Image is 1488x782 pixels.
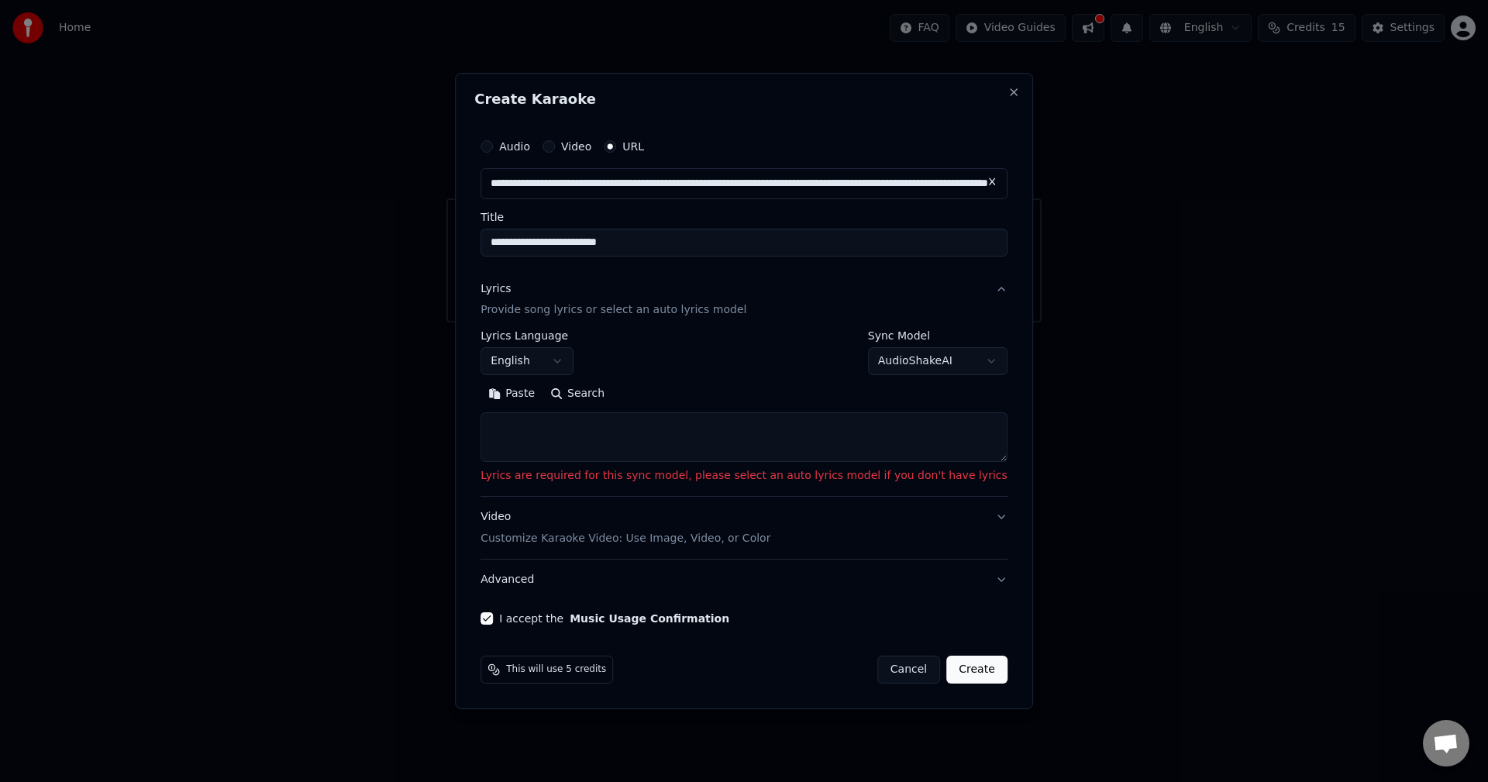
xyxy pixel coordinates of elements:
h2: Create Karaoke [474,92,1014,106]
label: Sync Model [868,331,1007,342]
button: Create [946,656,1007,684]
label: Video [561,141,591,152]
button: I accept the [570,613,729,624]
label: URL [622,141,644,152]
label: Lyrics Language [480,331,573,342]
div: Lyrics [480,281,511,297]
button: Paste [480,382,542,407]
div: LyricsProvide song lyrics or select an auto lyrics model [480,331,1007,497]
button: VideoCustomize Karaoke Video: Use Image, Video, or Color [480,498,1007,560]
button: Advanced [480,560,1007,600]
label: Title [480,212,1007,222]
p: Customize Karaoke Video: Use Image, Video, or Color [480,531,770,546]
label: I accept the [499,613,729,624]
label: Audio [499,141,530,152]
button: Cancel [877,656,940,684]
span: This will use 5 credits [506,663,606,676]
button: Search [542,382,612,407]
button: LyricsProvide song lyrics or select an auto lyrics model [480,269,1007,331]
p: Lyrics are required for this sync model, please select an auto lyrics model if you don't have lyrics [480,469,1007,484]
div: Video [480,510,770,547]
p: Provide song lyrics or select an auto lyrics model [480,303,746,319]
